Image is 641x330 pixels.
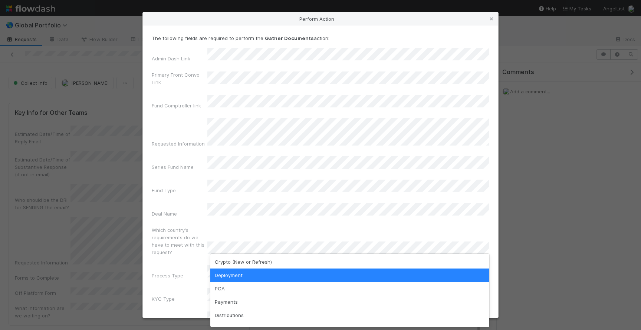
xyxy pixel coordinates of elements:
label: Fund Comptroller link [152,102,201,109]
label: Deal Name [152,210,177,217]
label: Primary Front Convo Link [152,71,207,86]
div: Payments [210,295,489,309]
strong: Gather Documents [265,35,314,41]
div: PCA [210,282,489,295]
label: Which country's requirements do we have to meet with this request? [152,226,207,256]
label: Fund Type [152,187,176,194]
label: Series Fund Name [152,163,194,171]
label: Process Type [152,272,183,279]
label: Admin Dash Link [152,55,190,62]
label: KYC Type [152,295,175,303]
div: Perform Action [143,12,498,26]
p: The following fields are required to perform the action: [152,34,489,42]
div: Distributions [210,309,489,322]
div: Crypto (New or Refresh) [210,255,489,269]
label: Requested Information [152,140,205,147]
div: Deployment [210,269,489,282]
